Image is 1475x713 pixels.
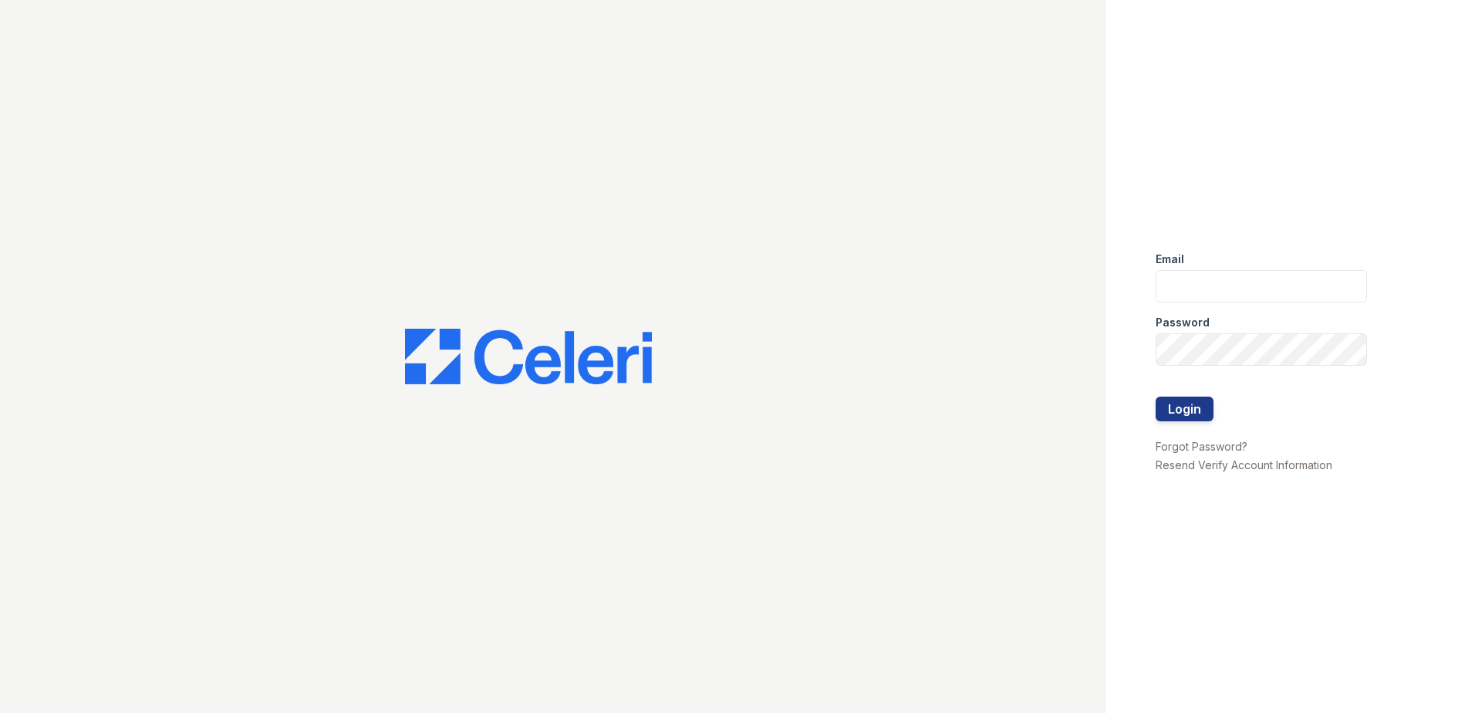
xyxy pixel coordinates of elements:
[405,329,652,384] img: CE_Logo_Blue-a8612792a0a2168367f1c8372b55b34899dd931a85d93a1a3d3e32e68fde9ad4.png
[1156,397,1213,421] button: Login
[1156,252,1184,267] label: Email
[1156,458,1332,471] a: Resend Verify Account Information
[1156,440,1247,453] a: Forgot Password?
[1156,315,1210,330] label: Password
